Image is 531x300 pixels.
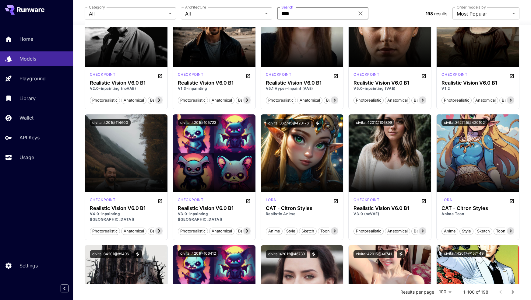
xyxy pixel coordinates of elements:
[353,86,426,91] p: V5.0-inpainting (VAE)
[441,72,467,77] p: checkpoint
[90,228,120,234] span: photorealistic
[441,86,514,91] p: V1.2
[284,228,297,234] span: style
[19,55,36,62] p: Models
[90,97,120,103] span: photorealistic
[297,97,322,103] span: anatomical
[121,97,146,103] span: anatomical
[266,211,339,217] p: Realistic Anime
[411,96,439,104] button: base model
[266,119,311,127] button: civitai:362745@420176
[148,97,175,103] span: base model
[90,227,120,235] button: photorealistic
[412,228,438,234] span: base model
[209,228,234,234] span: anatomical
[266,250,307,258] button: civitai:42012@46739
[333,197,338,204] button: Open in CivitAI
[354,228,383,234] span: photorealistic
[121,227,146,235] button: anatomical
[266,96,296,104] button: photorealistic
[90,80,163,86] div: Realistic Vision V6.0 B1
[185,5,206,10] label: Architecture
[353,211,426,217] p: V3.0 (noVAE)
[437,288,454,296] div: 100
[19,35,33,43] p: Home
[353,96,384,104] button: photorealistic
[90,205,163,211] h3: Realistic Vision V6.0 B1
[266,86,339,91] p: V5.1 Hyper-Inpaint (VAE)
[385,227,410,235] button: anatomical
[178,197,204,203] p: checkpoint
[411,227,439,235] button: base model
[324,97,351,103] span: base model
[266,227,283,235] button: anime
[318,228,332,234] span: toon
[266,228,282,234] span: anime
[266,72,292,79] div: SD 1.5 Hyper
[441,205,514,211] h3: CAT - Citron Styles
[353,197,379,203] p: checkpoint
[494,228,508,234] span: toon
[178,86,251,91] p: V1.3-inpainting
[236,97,263,103] span: base model
[441,80,514,86] h3: Realistic Vision V6.0 B1
[236,96,263,104] button: base model
[457,10,510,17] span: Most Popular
[178,197,204,204] div: SD 1.5
[354,97,383,103] span: photorealistic
[333,72,338,79] button: Open in CivitAI
[90,86,163,91] p: V2.0-inpainting (noVAE)
[178,228,208,234] span: photorealistic
[324,96,351,104] button: base model
[421,197,426,204] button: Open in CivitAI
[314,119,322,127] button: View trigger words
[178,80,251,86] div: Realistic Vision V6.0 B1
[178,205,251,211] h3: Realistic Vision V6.0 B1
[353,80,426,86] div: Realistic Vision V6.0 B1
[178,97,208,103] span: photorealistic
[209,96,234,104] button: anatomical
[178,211,251,222] p: V3.0-inpainting ([GEOGRAPHIC_DATA])
[310,250,318,258] button: View trigger words
[353,119,394,126] button: civitai:4201@106399
[434,11,447,16] span: results
[178,119,219,126] button: civitai:4201@105723
[90,211,163,222] p: V4.0-inpainting ([GEOGRAPHIC_DATA])
[158,72,163,79] button: Open in CivitAI
[509,197,514,204] button: Open in CivitAI
[442,228,458,234] span: anime
[266,97,296,103] span: photorealistic
[457,5,486,10] label: Order models by
[266,197,276,203] p: lora
[442,97,471,103] span: photorealistic
[90,119,131,126] button: civitai:4201@114600
[266,80,339,86] h3: Realistic Vision V6.0 B1
[148,228,175,234] span: base model
[441,250,486,257] button: civitai:142017@157449
[185,10,262,17] span: All
[412,97,438,103] span: base model
[473,96,498,104] button: anatomical
[236,227,263,235] button: base model
[19,114,33,121] p: Wallet
[89,10,166,17] span: All
[134,250,142,258] button: View trigger words
[209,227,234,235] button: anatomical
[121,228,146,234] span: anatomical
[266,205,339,211] h3: CAT - Citron Styles
[421,72,426,79] button: Open in CivitAI
[281,5,293,10] label: Search
[353,205,426,211] h3: Realistic Vision V6.0 B1
[460,228,473,234] span: style
[178,96,208,104] button: photorealistic
[297,96,322,104] button: anatomical
[500,97,526,103] span: base model
[90,72,116,77] p: checkpoint
[475,228,492,234] span: sketch
[473,97,498,103] span: anatomical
